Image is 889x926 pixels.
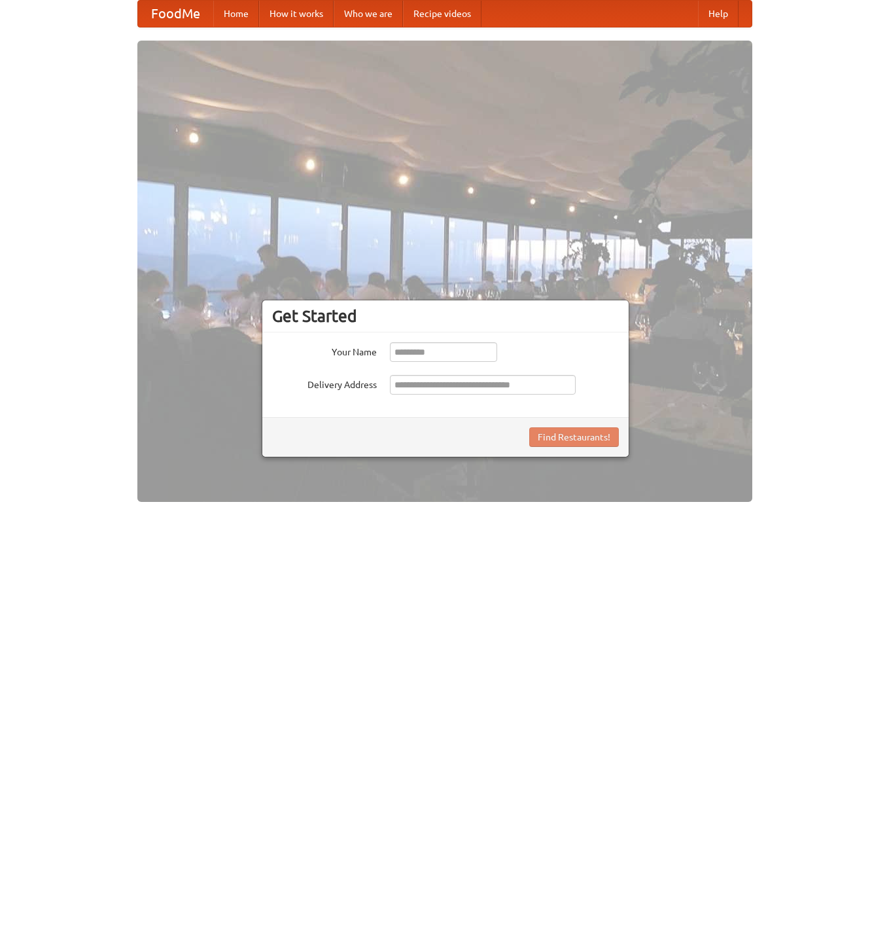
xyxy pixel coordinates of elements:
[213,1,259,27] a: Home
[272,342,377,359] label: Your Name
[334,1,403,27] a: Who we are
[272,375,377,391] label: Delivery Address
[138,1,213,27] a: FoodMe
[272,306,619,326] h3: Get Started
[698,1,739,27] a: Help
[259,1,334,27] a: How it works
[529,427,619,447] button: Find Restaurants!
[403,1,481,27] a: Recipe videos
